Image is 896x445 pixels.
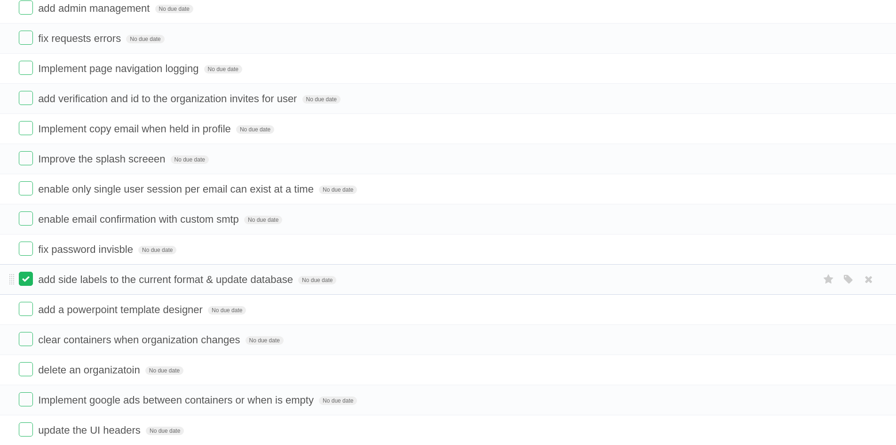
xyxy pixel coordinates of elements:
label: Done [19,211,33,226]
label: Done [19,242,33,256]
span: No due date [171,155,209,164]
span: clear containers when organization changes [38,334,242,346]
label: Star task [820,272,838,287]
span: No due date [138,246,176,254]
label: Done [19,91,33,105]
span: No due date [246,336,284,345]
span: No due date [319,186,357,194]
span: update the UI headers [38,424,143,436]
label: Done [19,302,33,316]
label: Done [19,181,33,195]
span: No due date [155,5,193,13]
label: Done [19,422,33,437]
span: Improve the splash screeen [38,153,167,165]
span: add side labels to the current format & update database [38,274,295,285]
span: No due date [208,306,246,315]
span: No due date [244,216,282,224]
span: Implement google ads between containers or when is empty [38,394,316,406]
span: add a powerpoint template designer [38,304,205,316]
span: No due date [302,95,341,104]
span: No due date [145,366,183,375]
span: fix requests errors [38,32,123,44]
label: Done [19,151,33,165]
label: Done [19,31,33,45]
span: Implement page navigation logging [38,63,201,74]
label: Done [19,61,33,75]
span: No due date [319,396,357,405]
span: delete an organizatoin [38,364,143,376]
span: No due date [126,35,164,43]
span: No due date [204,65,242,73]
label: Done [19,362,33,376]
label: Done [19,332,33,346]
span: No due date [236,125,274,134]
label: Done [19,121,33,135]
label: Done [19,0,33,15]
span: add admin management [38,2,152,14]
span: add verification and id to the organization invites for user [38,93,299,105]
span: enable email confirmation with custom smtp [38,213,241,225]
span: enable only single user session per email can exist at a time [38,183,316,195]
span: No due date [146,427,184,435]
span: fix password invisble [38,243,135,255]
span: Implement copy email when held in profile [38,123,233,135]
label: Done [19,392,33,406]
span: No due date [298,276,336,284]
label: Done [19,272,33,286]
